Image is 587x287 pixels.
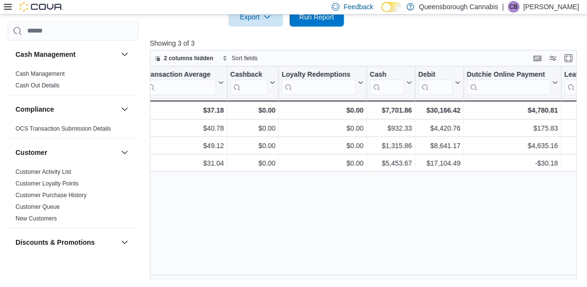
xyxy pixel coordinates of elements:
[282,70,356,95] div: Loyalty Redemptions
[16,49,76,59] h3: Cash Management
[282,140,364,152] div: $0.00
[16,124,111,132] span: OCS Transaction Submission Details
[467,140,558,152] div: $4,635.16
[16,104,117,114] button: Compliance
[16,69,65,77] span: Cash Management
[370,104,412,116] div: $7,701.86
[230,122,276,134] div: $0.00
[508,1,520,13] div: Calvin Basran
[467,70,558,95] button: Dutchie Online Payment
[8,166,138,228] div: Customer
[419,104,461,116] div: $30,166.42
[419,140,461,152] div: $8,641.17
[370,157,412,169] div: $5,453.67
[532,52,543,64] button: Keyboard shortcuts
[119,103,130,115] button: Compliance
[299,12,334,22] span: Run Report
[502,1,504,13] p: |
[282,70,364,95] button: Loyalty Redemptions
[230,157,276,169] div: $0.00
[467,104,558,116] div: $4,780.81
[145,70,216,95] div: Transaction Average
[343,2,373,12] span: Feedback
[16,147,47,157] h3: Customer
[290,7,344,27] button: Run Report
[232,54,258,62] span: Sort fields
[16,191,87,198] a: Customer Purchase History
[370,140,412,152] div: $1,315.86
[16,81,60,89] span: Cash Out Details
[419,70,453,79] div: Debit
[16,214,57,222] span: New Customers
[16,104,54,114] h3: Compliance
[282,157,364,169] div: $0.00
[16,147,117,157] button: Customer
[16,49,117,59] button: Cash Management
[563,52,574,64] button: Enter fullscreen
[419,122,461,134] div: $4,420.76
[16,180,79,186] a: Customer Loyalty Points
[419,157,461,169] div: $17,104.49
[230,70,276,95] button: Cashback
[145,70,224,95] button: Transaction Average
[370,70,412,95] button: Cash
[150,38,581,48] p: Showing 3 of 3
[16,168,71,175] a: Customer Activity List
[145,157,224,169] div: $31.04
[145,70,216,79] div: Transaction Average
[234,7,277,27] span: Export
[16,237,117,247] button: Discounts & Promotions
[381,2,402,12] input: Dark Mode
[467,157,558,169] div: -$30.18
[228,7,283,27] button: Export
[8,68,138,95] div: Cash Management
[119,146,130,158] button: Customer
[547,52,559,64] button: Display options
[419,70,461,95] button: Debit
[230,104,276,116] div: $0.00
[19,2,63,12] img: Cova
[370,70,405,79] div: Cash
[16,203,60,210] a: Customer Queue
[370,70,405,95] div: Cash
[510,1,518,13] span: CB
[419,1,498,13] p: Queensborough Cannabis
[467,122,558,134] div: $175.83
[230,140,276,152] div: $0.00
[230,70,268,95] div: Cashback
[467,70,551,95] div: Dutchie Online Payment
[16,215,57,221] a: New Customers
[370,122,412,134] div: $932.33
[16,237,95,247] h3: Discounts & Promotions
[523,1,579,13] p: [PERSON_NAME]
[282,122,364,134] div: $0.00
[145,140,224,152] div: $49.12
[282,104,364,116] div: $0.00
[16,125,111,132] a: OCS Transaction Submission Details
[150,52,217,64] button: 2 columns hidden
[282,70,356,79] div: Loyalty Redemptions
[16,168,71,175] span: Customer Activity List
[230,70,268,79] div: Cashback
[218,52,261,64] button: Sort fields
[16,70,65,77] a: Cash Management
[16,203,60,210] span: Customer Queue
[145,104,224,116] div: $37.18
[164,54,213,62] span: 2 columns hidden
[419,70,453,95] div: Debit
[16,179,79,187] span: Customer Loyalty Points
[467,70,551,79] div: Dutchie Online Payment
[145,122,224,134] div: $40.78
[8,122,138,138] div: Compliance
[119,236,130,248] button: Discounts & Promotions
[381,12,382,13] span: Dark Mode
[16,82,60,88] a: Cash Out Details
[119,48,130,60] button: Cash Management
